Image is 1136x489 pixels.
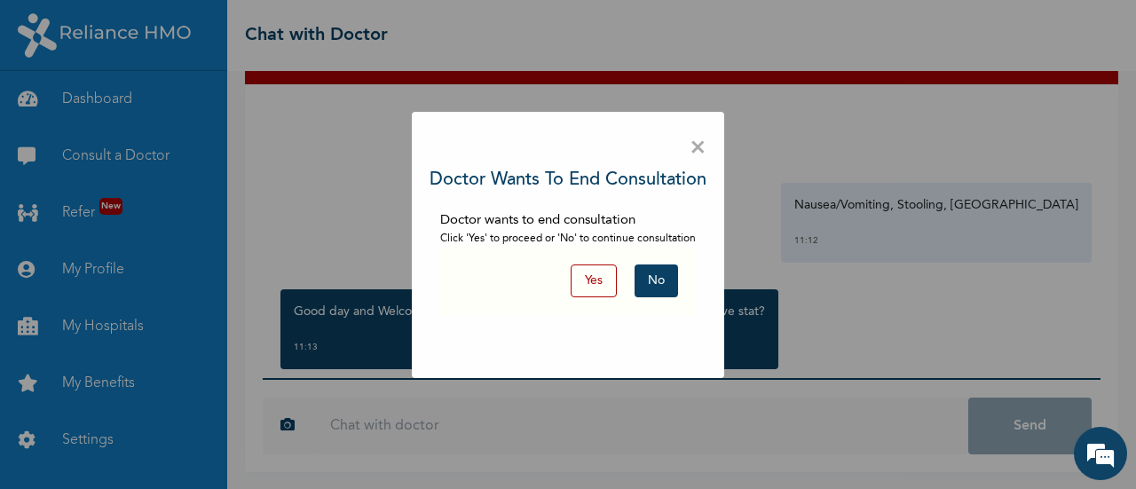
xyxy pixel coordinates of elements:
button: Yes [571,264,617,297]
h3: Doctor wants to end consultation [430,167,706,193]
button: No [635,264,678,297]
p: Doctor wants to end consultation [440,211,696,232]
span: × [690,130,706,167]
p: Click 'Yes' to proceed or 'No' to continue consultation [440,231,696,247]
